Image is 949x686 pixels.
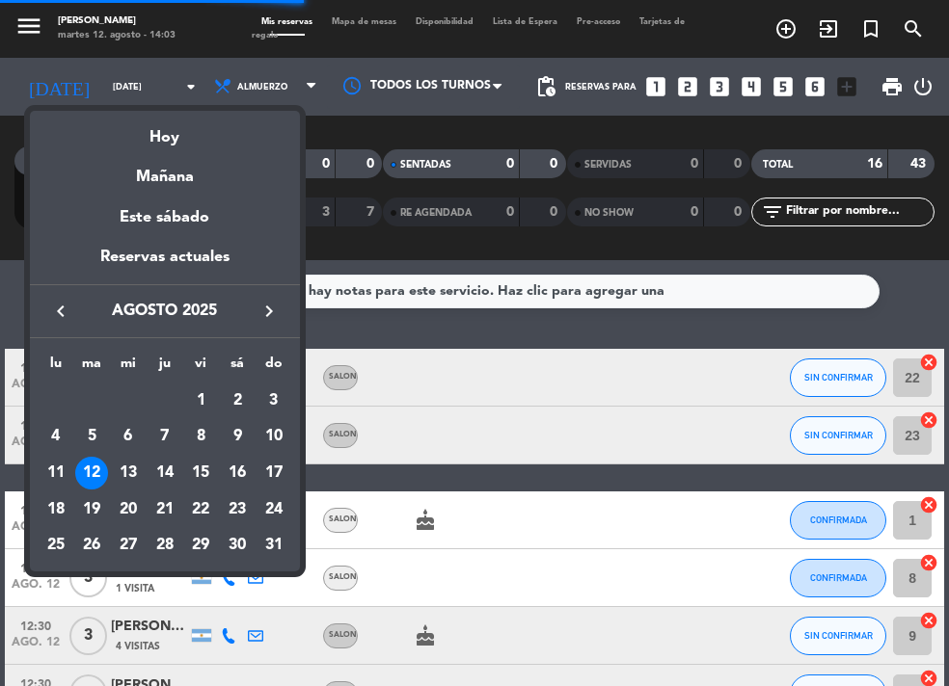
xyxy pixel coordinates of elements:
[112,529,145,562] div: 27
[256,491,292,528] td: 24 de agosto de 2025
[73,353,110,383] th: martes
[75,493,108,526] div: 19
[75,457,108,489] div: 12
[182,418,219,455] td: 8 de agosto de 2025
[147,418,183,455] td: 7 de agosto de 2025
[75,529,108,562] div: 26
[258,420,290,453] div: 10
[38,383,183,419] td: AGO.
[73,528,110,565] td: 26 de agosto de 2025
[38,491,74,528] td: 18 de agosto de 2025
[219,455,256,491] td: 16 de agosto de 2025
[110,418,147,455] td: 6 de agosto de 2025
[182,353,219,383] th: viernes
[110,455,147,491] td: 13 de agosto de 2025
[110,528,147,565] td: 27 de agosto de 2025
[258,493,290,526] div: 24
[182,528,219,565] td: 29 de agosto de 2025
[75,420,108,453] div: 5
[147,353,183,383] th: jueves
[112,420,145,453] div: 6
[78,299,252,324] span: agosto 2025
[112,493,145,526] div: 20
[112,457,145,489] div: 13
[49,300,72,323] i: keyboard_arrow_left
[256,418,292,455] td: 10 de agosto de 2025
[147,528,183,565] td: 28 de agosto de 2025
[149,457,181,489] div: 14
[38,455,74,491] td: 11 de agosto de 2025
[219,383,256,419] td: 2 de agosto de 2025
[184,384,217,417] div: 1
[184,457,217,489] div: 15
[219,528,256,565] td: 30 de agosto de 2025
[149,493,181,526] div: 21
[30,191,300,245] div: Este sábado
[182,455,219,491] td: 15 de agosto de 2025
[38,418,74,455] td: 4 de agosto de 2025
[219,418,256,455] td: 9 de agosto de 2025
[38,353,74,383] th: lunes
[221,384,254,417] div: 2
[40,457,72,489] div: 11
[110,491,147,528] td: 20 de agosto de 2025
[219,353,256,383] th: sábado
[40,493,72,526] div: 18
[258,457,290,489] div: 17
[182,491,219,528] td: 22 de agosto de 2025
[221,493,254,526] div: 23
[30,245,300,284] div: Reservas actuales
[182,383,219,419] td: 1 de agosto de 2025
[258,384,290,417] div: 3
[256,455,292,491] td: 17 de agosto de 2025
[40,529,72,562] div: 25
[221,529,254,562] div: 30
[219,491,256,528] td: 23 de agosto de 2025
[256,528,292,565] td: 31 de agosto de 2025
[184,420,217,453] div: 8
[30,111,300,150] div: Hoy
[73,455,110,491] td: 12 de agosto de 2025
[221,457,254,489] div: 16
[258,300,281,323] i: keyboard_arrow_right
[43,299,78,324] button: keyboard_arrow_left
[73,491,110,528] td: 19 de agosto de 2025
[40,420,72,453] div: 4
[147,491,183,528] td: 21 de agosto de 2025
[149,529,181,562] div: 28
[252,299,286,324] button: keyboard_arrow_right
[258,529,290,562] div: 31
[38,528,74,565] td: 25 de agosto de 2025
[221,420,254,453] div: 9
[30,150,300,190] div: Mañana
[184,529,217,562] div: 29
[73,418,110,455] td: 5 de agosto de 2025
[149,420,181,453] div: 7
[184,493,217,526] div: 22
[110,353,147,383] th: miércoles
[256,353,292,383] th: domingo
[256,383,292,419] td: 3 de agosto de 2025
[147,455,183,491] td: 14 de agosto de 2025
